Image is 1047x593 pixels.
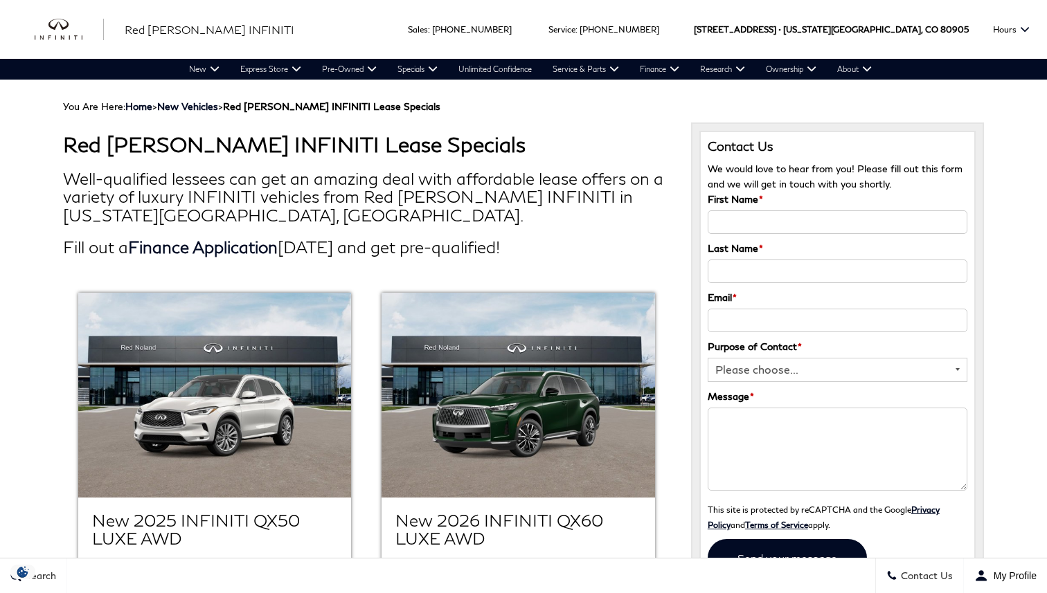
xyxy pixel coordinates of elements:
span: My Profile [988,570,1037,581]
span: : [428,24,430,35]
h2: Fill out a [DATE] and get pre-qualified! [63,238,670,256]
h3: Contact Us [708,139,968,154]
label: Purpose of Contact [708,339,802,354]
span: Red [PERSON_NAME] INFINITI [125,23,294,36]
a: Pre-Owned [312,59,387,80]
h2: New 2025 INFINITI QX50 LUXE AWD [92,511,338,548]
img: INFINITI [35,19,104,41]
a: Specials [387,59,448,80]
a: New [179,59,230,80]
img: New 2026 INFINITI QX60 LUXE AWD [382,293,655,498]
h2: Well-qualified lessees can get an amazing deal with affordable lease offers on a variety of luxur... [63,170,670,224]
a: Service & Parts [542,59,629,80]
a: Red [PERSON_NAME] INFINITI [125,21,294,38]
a: Ownership [755,59,827,80]
a: Research [690,59,755,80]
a: Finance [629,59,690,80]
small: This site is protected by reCAPTCHA and the Google and apply. [708,504,940,529]
span: Service [548,24,575,35]
span: You Are Here: [63,100,440,112]
span: Sales [408,24,428,35]
span: Search [21,570,56,582]
label: Last Name [708,241,763,256]
img: Opt-Out Icon [7,565,39,579]
label: First Name [708,192,763,207]
a: infiniti [35,19,104,41]
h1: Red [PERSON_NAME] INFINITI Lease Specials [63,133,670,156]
span: We would love to hear from you! Please fill out this form and we will get in touch with you shortly. [708,163,963,190]
input: Send your message [708,539,867,577]
label: Message [708,389,754,404]
a: [PHONE_NUMBER] [432,24,512,35]
a: Unlimited Confidence [448,59,542,80]
h2: New 2026 INFINITI QX60 LUXE AWD [395,511,641,548]
strong: Red [PERSON_NAME] INFINITI Lease Specials [223,100,440,112]
button: Open user profile menu [964,558,1047,593]
a: Express Store [230,59,312,80]
label: Email [708,290,737,305]
span: > [125,100,440,112]
div: Breadcrumbs [63,100,985,112]
a: Privacy Policy [708,504,940,529]
a: [PHONE_NUMBER] [580,24,659,35]
a: [STREET_ADDRESS] • [US_STATE][GEOGRAPHIC_DATA], CO 80905 [694,24,969,35]
span: > [157,100,440,112]
a: About [827,59,882,80]
a: Home [125,100,152,112]
span: Contact Us [897,570,953,582]
section: Click to Open Cookie Consent Modal [7,565,39,579]
img: New 2025 INFINITI QX50 LUXE AWD [78,293,352,498]
a: Terms of Service [745,520,808,529]
a: New Vehicles [157,100,218,112]
a: Finance Application [128,237,278,257]
span: : [575,24,578,35]
nav: Main Navigation [179,59,882,80]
